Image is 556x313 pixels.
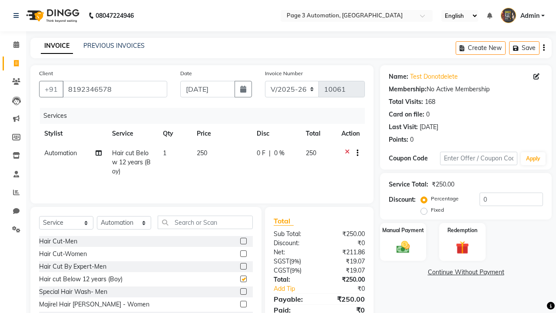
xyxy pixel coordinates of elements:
input: Search or Scan [158,216,253,229]
div: Hair Cut By Expert-Men [39,262,106,271]
div: Discount: [389,195,416,204]
span: Automation [44,149,77,157]
div: Sub Total: [267,230,319,239]
div: [DATE] [420,123,438,132]
div: 168 [425,97,435,107]
span: SGST [274,257,289,265]
img: _cash.svg [392,240,414,255]
div: ₹19.07 [319,266,371,275]
div: Coupon Code [389,154,440,163]
span: Hair cut Below 12 years (Boy) [112,149,151,175]
label: Redemption [447,226,477,234]
span: 0 F [257,149,265,158]
div: ₹250.00 [432,180,454,189]
div: ( ) [267,257,319,266]
b: 08047224946 [96,3,134,28]
label: Fixed [431,206,444,214]
label: Manual Payment [382,226,424,234]
div: ₹211.86 [319,248,371,257]
div: Services [40,108,371,124]
div: Membership: [389,85,427,94]
span: 9% [291,258,299,265]
div: Majirel Hair [PERSON_NAME] - Women [39,300,149,309]
img: logo [22,3,82,28]
div: Hair Cut-Women [39,250,87,259]
img: Admin [501,8,516,23]
a: Continue Without Payment [382,268,550,277]
div: ₹19.07 [319,257,371,266]
div: No Active Membership [389,85,543,94]
a: PREVIOUS INVOICES [83,42,145,50]
span: CGST [274,266,290,274]
img: _gift.svg [452,240,473,256]
span: 1 [163,149,166,157]
div: Service Total: [389,180,428,189]
div: Net: [267,248,319,257]
div: ₹0 [328,284,371,293]
div: Total Visits: [389,97,423,107]
div: ₹250.00 [319,275,371,284]
span: 250 [306,149,316,157]
div: ₹250.00 [319,294,371,304]
div: Total: [267,275,319,284]
div: Card on file: [389,110,424,119]
button: Apply [521,152,546,165]
th: Stylist [39,124,107,143]
span: 0 % [274,149,285,158]
div: ( ) [267,266,319,275]
div: ₹250.00 [319,230,371,239]
th: Action [336,124,365,143]
div: Payable: [267,294,319,304]
th: Price [192,124,252,143]
span: Admin [520,11,539,20]
button: Save [509,41,539,55]
th: Qty [158,124,192,143]
a: INVOICE [41,38,73,54]
div: Discount: [267,239,319,248]
div: 0 [426,110,430,119]
div: Name: [389,72,408,81]
label: Percentage [431,195,459,203]
th: Service [107,124,158,143]
button: Create New [456,41,506,55]
div: ₹0 [319,239,371,248]
span: 250 [197,149,207,157]
div: Hair cut Below 12 years (Boy) [39,275,122,284]
th: Disc [252,124,301,143]
label: Client [39,70,53,77]
div: Hair Cut-Men [39,237,77,246]
button: +91 [39,81,63,97]
div: Last Visit: [389,123,418,132]
span: Total [274,216,294,226]
input: Enter Offer / Coupon Code [440,152,517,165]
span: | [269,149,271,158]
a: Add Tip [267,284,328,293]
a: Test Donotdelete [410,72,458,81]
div: Points: [389,135,408,144]
input: Search by Name/Mobile/Email/Code [63,81,167,97]
label: Invoice Number [265,70,303,77]
div: 0 [410,135,414,144]
label: Date [180,70,192,77]
th: Total [301,124,336,143]
div: Special Hair Wash- Men [39,287,107,296]
span: 9% [291,267,300,274]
